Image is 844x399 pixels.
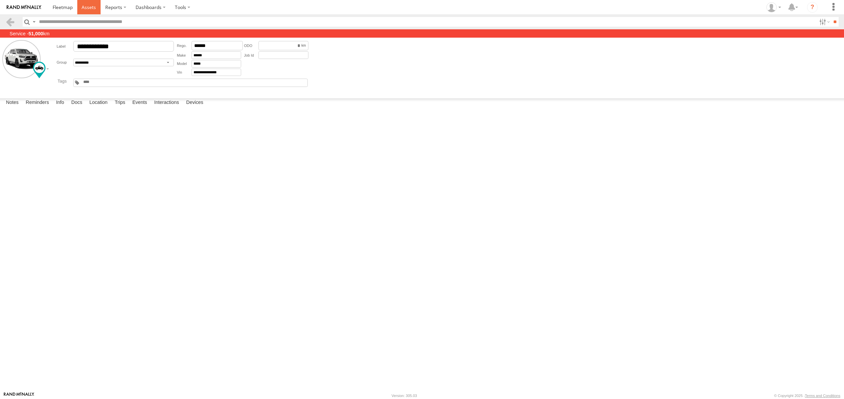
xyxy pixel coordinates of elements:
label: Interactions [151,98,183,108]
label: Devices [183,98,207,108]
div: Cris Clark [764,2,783,12]
i: ? [807,2,818,13]
label: Notes [3,98,22,108]
div: Change Map Icon [33,62,46,78]
a: Visit our Website [4,392,34,399]
label: Events [129,98,150,108]
a: Terms and Conditions [805,394,840,398]
label: Search Query [31,17,37,27]
a: Back to previous Page [5,17,15,27]
label: Trips [111,98,129,108]
label: Reminders [22,98,52,108]
strong: 51,000 [29,31,43,36]
div: © Copyright 2025 - [774,394,840,398]
label: Location [86,98,111,108]
label: Docs [68,98,86,108]
img: rand-logo.svg [7,5,41,10]
label: Info [53,98,67,108]
label: Search Filter Options [817,17,831,27]
div: Version: 305.03 [392,394,417,398]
